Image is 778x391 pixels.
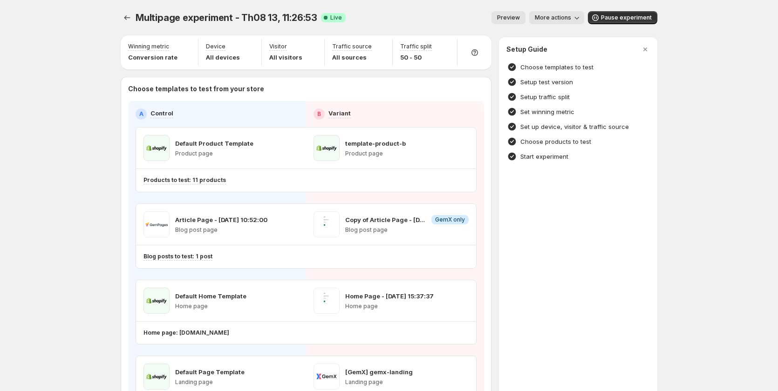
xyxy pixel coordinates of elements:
[121,11,134,24] button: Experiments
[314,135,340,161] img: template-product-b
[175,367,245,377] p: Default Page Template
[588,11,657,24] button: Pause experiment
[520,137,591,146] h4: Choose products to test
[601,14,652,21] span: Pause experiment
[206,43,225,50] p: Device
[435,216,465,223] span: GemX only
[206,53,240,62] p: All devices
[269,53,302,62] p: All visitors
[128,53,177,62] p: Conversion rate
[400,53,432,62] p: 50 - 50
[506,45,547,54] h3: Setup Guide
[128,43,169,50] p: Winning metric
[332,43,372,50] p: Traffic source
[520,152,568,161] h4: Start experiment
[491,11,525,24] button: Preview
[128,84,484,94] p: Choose templates to test from your store
[345,139,406,148] p: template-product-b
[314,211,340,237] img: Copy of Article Page - Jul 3, 10:52:00
[345,303,434,310] p: Home page
[520,77,573,87] h4: Setup test version
[317,110,321,118] h2: B
[143,364,170,390] img: Default Page Template
[175,303,246,310] p: Home page
[345,291,434,301] p: Home Page - [DATE] 15:37:37
[328,108,351,118] p: Variant
[175,226,267,234] p: Blog post page
[520,62,594,72] h4: Choose templates to test
[175,150,253,157] p: Product page
[332,53,372,62] p: All sources
[175,291,246,301] p: Default Home Template
[400,43,432,50] p: Traffic split
[143,329,229,337] p: Home page: [DOMAIN_NAME]
[345,367,413,377] p: [GemX] gemx-landing
[139,110,143,118] h2: A
[345,150,406,157] p: Product page
[345,226,469,234] p: Blog post page
[345,215,428,224] p: Copy of Article Page - [DATE] 10:52:00
[345,378,413,386] p: Landing page
[175,139,253,148] p: Default Product Template
[520,92,570,101] h4: Setup traffic split
[497,14,520,21] span: Preview
[535,14,571,21] span: More actions
[143,176,226,184] p: Products to test: 11 products
[529,11,584,24] button: More actions
[269,43,287,50] p: Visitor
[175,378,245,386] p: Landing page
[143,253,212,260] p: Blog posts to test: 1 post
[143,135,170,161] img: Default Product Template
[175,215,267,224] p: Article Page - [DATE] 10:52:00
[330,14,342,21] span: Live
[520,122,629,131] h4: Set up device, visitor & traffic source
[143,288,170,314] img: Default Home Template
[143,211,170,237] img: Article Page - Jul 3, 10:52:00
[136,12,317,23] span: Multipage experiment - Th08 13, 11:26:53
[314,288,340,314] img: Home Page - Jun 25, 15:37:37
[520,107,574,116] h4: Set winning metric
[150,108,173,118] p: Control
[314,364,340,390] img: [GemX] gemx-landing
